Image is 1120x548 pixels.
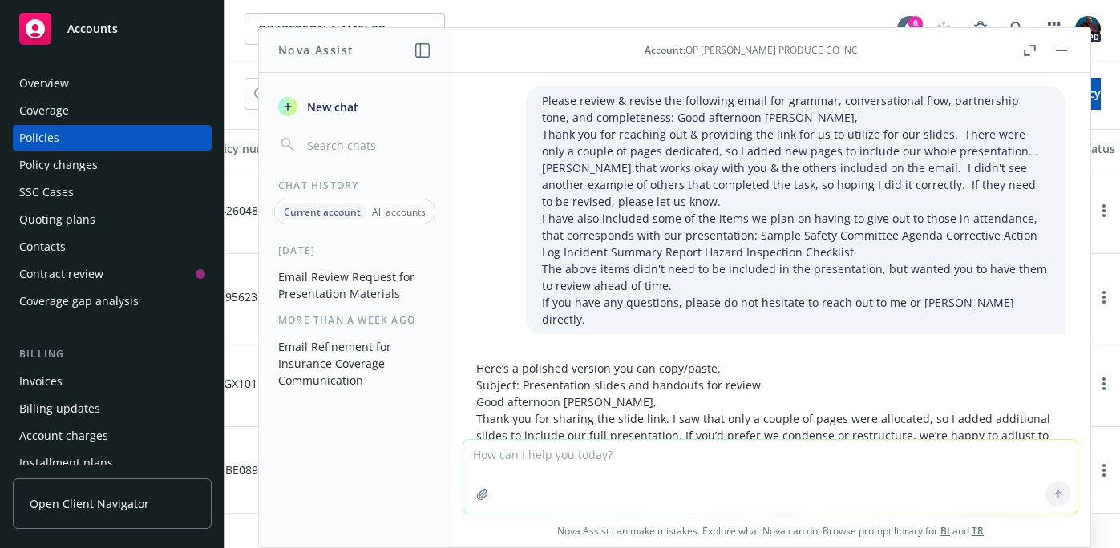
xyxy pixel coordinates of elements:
p: Good afternoon [PERSON_NAME], [476,393,1065,410]
a: Switch app [1038,13,1070,45]
div: Contract review [19,261,103,287]
div: Policy changes [19,152,98,178]
a: more [1094,461,1114,480]
a: BI [940,524,950,538]
p: Thank you for sharing the slide link. I saw that only a couple of pages were allocated, so I adde... [476,410,1065,461]
div: [DATE] [259,244,451,257]
a: Quoting plans [13,207,212,232]
p: All accounts [372,205,426,219]
a: Accounts [13,6,212,51]
div: Billing [13,346,212,362]
span: Account [645,43,683,57]
span: 324BE08910-02 [206,461,288,478]
div: 6 [908,16,923,30]
a: Billing updates [13,396,212,421]
a: Invoices [13,369,212,394]
a: SSC Cases [13,179,212,205]
a: Contacts [13,234,212,260]
p: Current account [284,205,361,219]
a: more [1094,374,1114,393]
span: C142604801 [206,202,271,219]
span: New chat [304,99,358,115]
a: Account charges [13,423,212,449]
p: Subject: Presentation slides and handouts for review [476,377,1065,393]
a: more [1094,201,1114,220]
div: : OP [PERSON_NAME] PRODUCE CO INC [645,43,858,57]
span: Nova Assist can make mistakes. Explore what Nova can do: Browse prompt library for and [457,514,1084,547]
input: Search chats [304,134,431,156]
span: OP [PERSON_NAME] PRODUCE CO INC [258,21,397,38]
a: Policies [13,125,212,151]
span: MCGX101163-02 [206,375,293,392]
a: Search [1001,13,1033,45]
a: more [1094,288,1114,307]
span: Z069562318 [206,288,270,305]
div: SSC Cases [19,179,74,205]
a: Installment plans [13,450,212,476]
p: If you have any questions, please do not hesitate to reach out to me or [PERSON_NAME] directly. [542,294,1049,328]
a: Coverage gap analysis [13,288,212,314]
button: Email Refinement for Insurance Coverage Communication [272,333,438,393]
div: Account charges [19,423,108,449]
img: photo [1075,16,1101,42]
div: Billing updates [19,396,100,421]
div: Policies [19,125,59,151]
button: New chat [272,92,438,121]
div: More than a week ago [259,313,451,327]
div: Coverage [19,98,69,123]
div: Quoting plans [19,207,95,232]
h1: Nova Assist [278,42,354,58]
p: I have also included some of the items we plan on having to give out to those in attendance, that... [542,210,1049,260]
input: Filter by keyword... [245,78,522,110]
div: Contacts [19,234,66,260]
p: Please review & revise the following email for grammar, conversational flow, partnership tone, an... [542,92,1049,126]
div: Chat History [259,179,451,192]
div: Coverage gap analysis [19,288,139,314]
p: Here’s a polished version you can copy/paste. [476,360,1065,377]
p: The above items didn't need to be included in the presentation, but wanted you to have them to re... [542,260,1049,294]
button: Email Review Request for Presentation Materials [272,264,438,307]
div: Installment plans [19,450,113,476]
a: Overview [13,71,212,96]
span: Open Client Navigator [30,495,149,512]
a: Contract review [13,261,212,287]
button: OP [PERSON_NAME] PRODUCE CO INC [245,13,445,45]
div: Overview [19,71,69,96]
div: Invoices [19,369,63,394]
a: Coverage [13,98,212,123]
span: Accounts [67,22,118,35]
a: TR [972,524,984,538]
a: Policy changes [13,152,212,178]
a: Start snowing [928,13,960,45]
a: Report a Bug [964,13,997,45]
p: Thank you for reaching out & providing the link for us to utilize for our slides. There were only... [542,126,1049,210]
